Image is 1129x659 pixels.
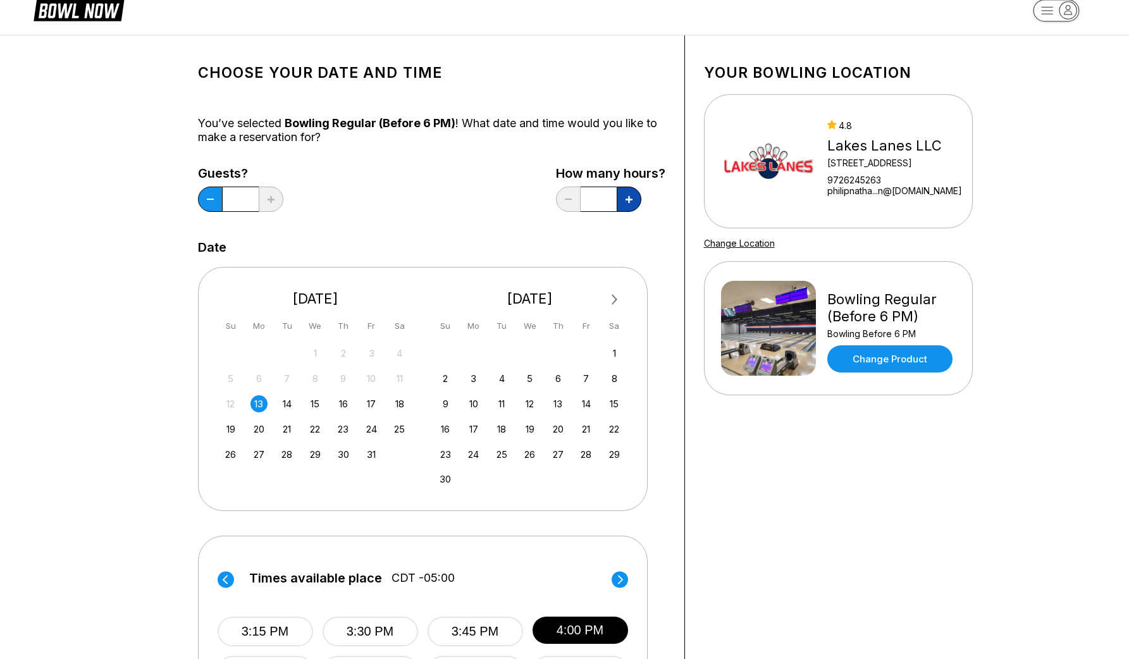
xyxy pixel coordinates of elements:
[307,395,324,412] div: Choose Wednesday, October 15th, 2025
[250,446,268,463] div: Choose Monday, October 27th, 2025
[307,446,324,463] div: Choose Wednesday, October 29th, 2025
[335,370,352,387] div: Not available Thursday, October 9th, 2025
[278,421,295,438] div: Choose Tuesday, October 21st, 2025
[827,120,962,131] div: 4.8
[363,345,380,362] div: Not available Friday, October 3rd, 2025
[827,185,962,196] a: philipnatha...n@[DOMAIN_NAME]
[363,395,380,412] div: Choose Friday, October 17th, 2025
[437,471,454,488] div: Choose Sunday, November 30th, 2025
[363,446,380,463] div: Choose Friday, October 31st, 2025
[704,64,973,82] h1: Your bowling location
[465,446,482,463] div: Choose Monday, November 24th, 2025
[198,240,226,254] label: Date
[222,370,239,387] div: Not available Sunday, October 5th, 2025
[606,421,623,438] div: Choose Saturday, November 22nd, 2025
[827,175,962,185] div: 9726245263
[222,421,239,438] div: Choose Sunday, October 19th, 2025
[363,370,380,387] div: Not available Friday, October 10th, 2025
[278,370,295,387] div: Not available Tuesday, October 7th, 2025
[250,395,268,412] div: Choose Monday, October 13th, 2025
[550,421,567,438] div: Choose Thursday, November 20th, 2025
[250,370,268,387] div: Not available Monday, October 6th, 2025
[250,421,268,438] div: Choose Monday, October 20th, 2025
[285,116,455,130] span: Bowling Regular (Before 6 PM)
[335,317,352,335] div: Th
[435,343,625,488] div: month 2025-11
[222,317,239,335] div: Su
[391,317,408,335] div: Sa
[827,291,956,325] div: Bowling Regular (Before 6 PM)
[250,317,268,335] div: Mo
[605,290,625,310] button: Next Month
[521,395,538,412] div: Choose Wednesday, November 12th, 2025
[827,345,953,373] a: Change Product
[550,370,567,387] div: Choose Thursday, November 6th, 2025
[391,345,408,362] div: Not available Saturday, October 4th, 2025
[428,617,523,646] button: 3:45 PM
[556,166,665,180] label: How many hours?
[721,114,816,209] img: Lakes Lanes LLC
[278,317,295,335] div: Tu
[493,317,510,335] div: Tu
[521,370,538,387] div: Choose Wednesday, November 5th, 2025
[493,395,510,412] div: Choose Tuesday, November 11th, 2025
[465,317,482,335] div: Mo
[493,446,510,463] div: Choose Tuesday, November 25th, 2025
[493,370,510,387] div: Choose Tuesday, November 4th, 2025
[198,166,283,180] label: Guests?
[606,395,623,412] div: Choose Saturday, November 15th, 2025
[437,395,454,412] div: Choose Sunday, November 9th, 2025
[335,395,352,412] div: Choose Thursday, October 16th, 2025
[221,343,410,463] div: month 2025-10
[198,64,665,82] h1: Choose your Date and time
[606,370,623,387] div: Choose Saturday, November 8th, 2025
[521,421,538,438] div: Choose Wednesday, November 19th, 2025
[437,446,454,463] div: Choose Sunday, November 23rd, 2025
[323,617,418,646] button: 3:30 PM
[437,421,454,438] div: Choose Sunday, November 16th, 2025
[577,446,595,463] div: Choose Friday, November 28th, 2025
[278,395,295,412] div: Choose Tuesday, October 14th, 2025
[465,395,482,412] div: Choose Monday, November 10th, 2025
[550,446,567,463] div: Choose Thursday, November 27th, 2025
[606,446,623,463] div: Choose Saturday, November 29th, 2025
[392,571,455,585] span: CDT -05:00
[222,395,239,412] div: Not available Sunday, October 12th, 2025
[249,571,382,585] span: Times available place
[827,328,956,339] div: Bowling Before 6 PM
[465,421,482,438] div: Choose Monday, November 17th, 2025
[391,421,408,438] div: Choose Saturday, October 25th, 2025
[827,137,962,154] div: Lakes Lanes LLC
[521,317,538,335] div: We
[606,317,623,335] div: Sa
[218,617,313,646] button: 3:15 PM
[704,238,775,249] a: Change Location
[391,370,408,387] div: Not available Saturday, October 11th, 2025
[363,317,380,335] div: Fr
[577,370,595,387] div: Choose Friday, November 7th, 2025
[307,345,324,362] div: Not available Wednesday, October 1st, 2025
[606,345,623,362] div: Choose Saturday, November 1st, 2025
[550,395,567,412] div: Choose Thursday, November 13th, 2025
[335,421,352,438] div: Choose Thursday, October 23rd, 2025
[222,446,239,463] div: Choose Sunday, October 26th, 2025
[307,317,324,335] div: We
[363,421,380,438] div: Choose Friday, October 24th, 2025
[307,370,324,387] div: Not available Wednesday, October 8th, 2025
[493,421,510,438] div: Choose Tuesday, November 18th, 2025
[432,290,628,307] div: [DATE]
[827,157,962,168] div: [STREET_ADDRESS]
[335,345,352,362] div: Not available Thursday, October 2nd, 2025
[550,317,567,335] div: Th
[721,281,816,376] img: Bowling Regular (Before 6 PM)
[437,370,454,387] div: Choose Sunday, November 2nd, 2025
[577,395,595,412] div: Choose Friday, November 14th, 2025
[307,421,324,438] div: Choose Wednesday, October 22nd, 2025
[218,290,414,307] div: [DATE]
[577,317,595,335] div: Fr
[533,617,628,644] button: 4:00 PM
[335,446,352,463] div: Choose Thursday, October 30th, 2025
[577,421,595,438] div: Choose Friday, November 21st, 2025
[391,395,408,412] div: Choose Saturday, October 18th, 2025
[198,116,665,144] div: You’ve selected ! What date and time would you like to make a reservation for?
